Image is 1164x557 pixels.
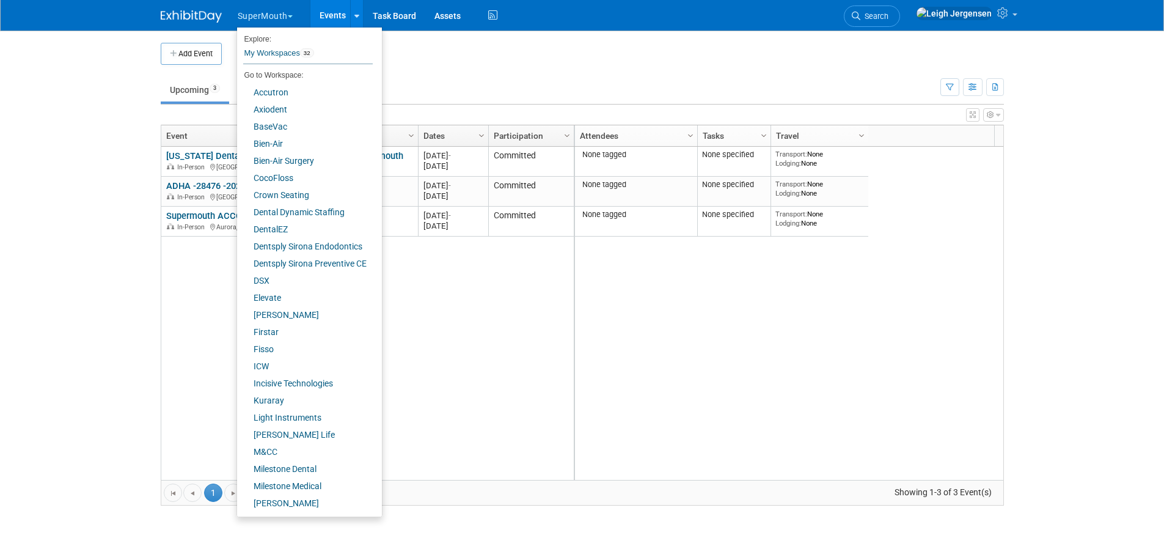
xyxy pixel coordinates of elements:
[448,181,451,190] span: -
[237,289,373,306] a: Elevate
[759,131,769,141] span: Column Settings
[775,150,863,168] div: None None
[237,323,373,341] a: Firstar
[167,223,174,229] img: In-Person Event
[423,125,480,146] a: Dates
[237,272,373,289] a: DSX
[494,125,566,146] a: Participation
[168,489,178,498] span: Go to the first page
[237,101,373,118] a: Axiodent
[237,358,373,375] a: ICW
[406,131,416,141] span: Column Settings
[686,131,695,141] span: Column Settings
[166,161,412,172] div: [GEOGRAPHIC_DATA], [GEOGRAPHIC_DATA]
[232,78,282,101] a: Past40
[488,147,574,177] td: Committed
[237,460,373,478] a: Milestone Dental
[423,150,483,161] div: [DATE]
[404,125,418,144] a: Column Settings
[237,152,373,169] a: Bien-Air Surgery
[580,125,689,146] a: Attendees
[166,125,410,146] a: Event
[775,180,807,188] span: Transport:
[702,180,766,190] div: None specified
[243,43,373,64] a: My Workspaces32
[775,189,801,197] span: Lodging:
[183,484,202,502] a: Go to the previous page
[161,10,222,23] img: ExhibitDay
[237,67,373,83] li: Go to Workspace:
[883,484,1003,501] span: Showing 1-3 of 3 Event(s)
[237,221,373,238] a: DentalEZ
[477,131,486,141] span: Column Settings
[237,306,373,323] a: [PERSON_NAME]
[488,207,574,237] td: Committed
[237,341,373,358] a: Fisso
[775,219,801,227] span: Lodging:
[860,12,888,21] span: Search
[166,180,297,191] a: ADHA -28476 -2025 Supermouth
[775,210,863,227] div: None None
[229,489,238,498] span: Go to the next page
[844,6,900,27] a: Search
[166,150,403,161] a: [US_STATE] Dental Association (ODA) - 83780 Supermouth
[237,375,373,392] a: Incisive Technologies
[237,169,373,186] a: CocoFloss
[448,211,451,220] span: -
[775,150,807,158] span: Transport:
[488,177,574,207] td: Committed
[210,84,220,93] span: 3
[300,48,314,58] span: 32
[177,223,208,231] span: In-Person
[423,161,483,171] div: [DATE]
[237,204,373,221] a: Dental Dynamic Staffing
[423,221,483,231] div: [DATE]
[177,193,208,201] span: In-Person
[188,489,197,498] span: Go to the previous page
[237,118,373,135] a: BaseVac
[237,392,373,409] a: Kuraray
[237,186,373,204] a: Crown Seating
[237,512,373,529] a: Odne
[857,131,866,141] span: Column Settings
[775,210,807,218] span: Transport:
[224,484,243,502] a: Go to the next page
[560,125,574,144] a: Column Settings
[204,484,222,502] span: 1
[237,426,373,443] a: [PERSON_NAME] Life
[237,135,373,152] a: Bien-Air
[702,150,766,160] div: None specified
[237,255,373,272] a: Dentsply Sirona Preventive CE
[579,210,692,219] div: None tagged
[855,125,868,144] a: Column Settings
[237,478,373,495] a: Milestone Medical
[757,125,771,144] a: Column Settings
[237,495,373,512] a: [PERSON_NAME]
[775,159,801,168] span: Lodging:
[916,7,992,20] img: Leigh Jergensen
[161,78,229,101] a: Upcoming3
[237,84,373,101] a: Accutron
[562,131,572,141] span: Column Settings
[167,163,174,169] img: In-Person Event
[702,210,766,219] div: None specified
[579,150,692,160] div: None tagged
[237,238,373,255] a: Dentsply Sirona Endodontics
[237,443,373,460] a: M&CC
[448,151,451,160] span: -
[161,43,222,65] button: Add Event
[177,163,208,171] span: In-Person
[166,191,412,202] div: [GEOGRAPHIC_DATA], [GEOGRAPHIC_DATA]
[423,180,483,191] div: [DATE]
[167,193,174,199] img: In-Person Event
[166,221,412,232] div: Aurora, [GEOGRAPHIC_DATA]
[166,210,313,221] a: Supermouth ACCC-NOC-07546-2025
[684,125,697,144] a: Column Settings
[237,32,373,43] li: Explore:
[237,409,373,426] a: Light Instruments
[423,191,483,201] div: [DATE]
[423,210,483,221] div: [DATE]
[475,125,488,144] a: Column Settings
[703,125,763,146] a: Tasks
[775,180,863,197] div: None None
